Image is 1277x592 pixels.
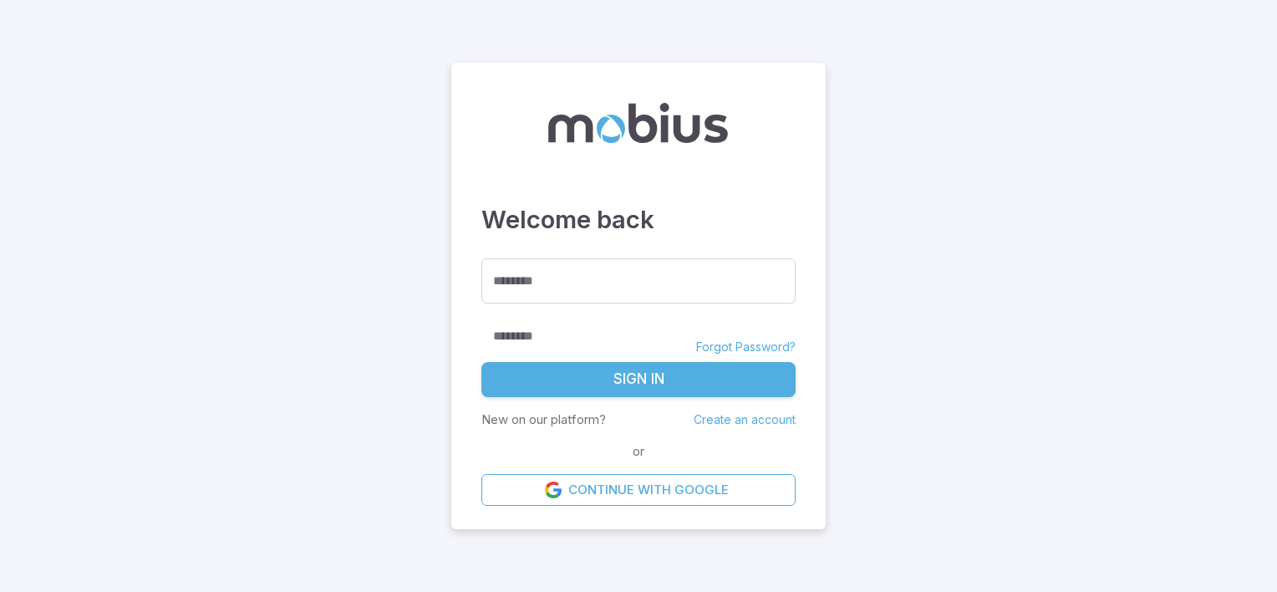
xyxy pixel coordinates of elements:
[696,339,796,355] a: Forgot Password?
[694,412,796,426] a: Create an account
[481,474,796,506] a: Continue with Google
[481,202,796,238] h3: Welcome back
[628,442,649,461] span: or
[481,411,606,429] p: New on our platform?
[481,362,796,397] button: Sign In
